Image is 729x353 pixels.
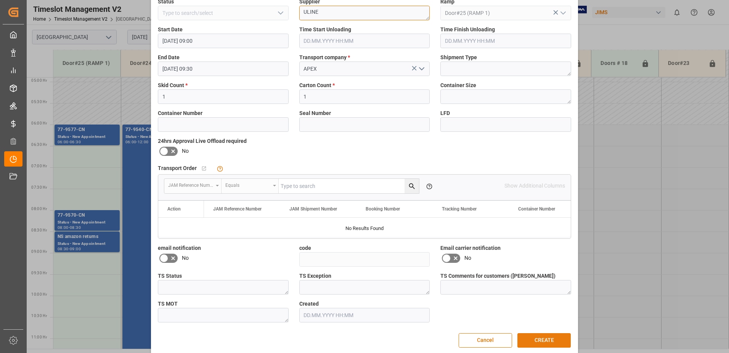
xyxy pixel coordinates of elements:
input: DD.MM.YYYY HH:MM [440,34,571,48]
input: Type to search/select [440,6,571,20]
button: open menu [416,63,427,75]
input: Type to search/select [158,6,289,20]
button: open menu [164,179,222,193]
div: Equals [225,180,270,189]
span: 24hrs Approval Live Offload required [158,137,247,145]
span: TS Status [158,272,182,280]
button: Cancel [459,333,512,348]
button: CREATE [517,333,571,348]
span: Container Number [158,109,202,117]
div: JAM Reference Number [168,180,213,189]
span: Skid Count [158,81,188,89]
span: Time Finish Unloading [440,26,495,34]
span: Start Date [158,26,183,34]
input: DD.MM.YYYY HH:MM [158,34,289,48]
span: LFD [440,109,450,117]
span: Booking Number [366,206,400,212]
span: No [182,147,189,155]
span: JAM Shipment Number [289,206,337,212]
span: Container Size [440,81,476,89]
span: Seal Number [299,109,331,117]
button: open menu [274,7,286,19]
span: Time Start Unloading [299,26,351,34]
span: No [182,254,189,262]
span: No [464,254,471,262]
input: Type to search [279,179,419,193]
span: TS Exception [299,272,331,280]
button: open menu [557,7,568,19]
span: Shipment Type [440,53,477,62]
span: email notification [158,244,201,252]
span: code [299,244,311,252]
span: TS Comments for customers ([PERSON_NAME]) [440,272,556,280]
span: Carton Count [299,81,335,89]
span: Transport company [299,53,350,62]
button: open menu [222,179,279,193]
span: JAM Reference Number [213,206,262,212]
span: Container Number [518,206,555,212]
span: Created [299,300,319,308]
textarea: ULINE [299,6,430,20]
span: TS MOT [158,300,178,308]
button: search button [405,179,419,193]
span: End Date [158,53,180,62]
span: Transport Order [158,164,197,172]
span: Email carrier notification [440,244,501,252]
input: DD.MM.YYYY HH:MM [299,34,430,48]
div: Action [167,206,181,212]
input: DD.MM.YYYY HH:MM [299,308,430,322]
span: Tracking Number [442,206,477,212]
input: DD.MM.YYYY HH:MM [158,62,289,76]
